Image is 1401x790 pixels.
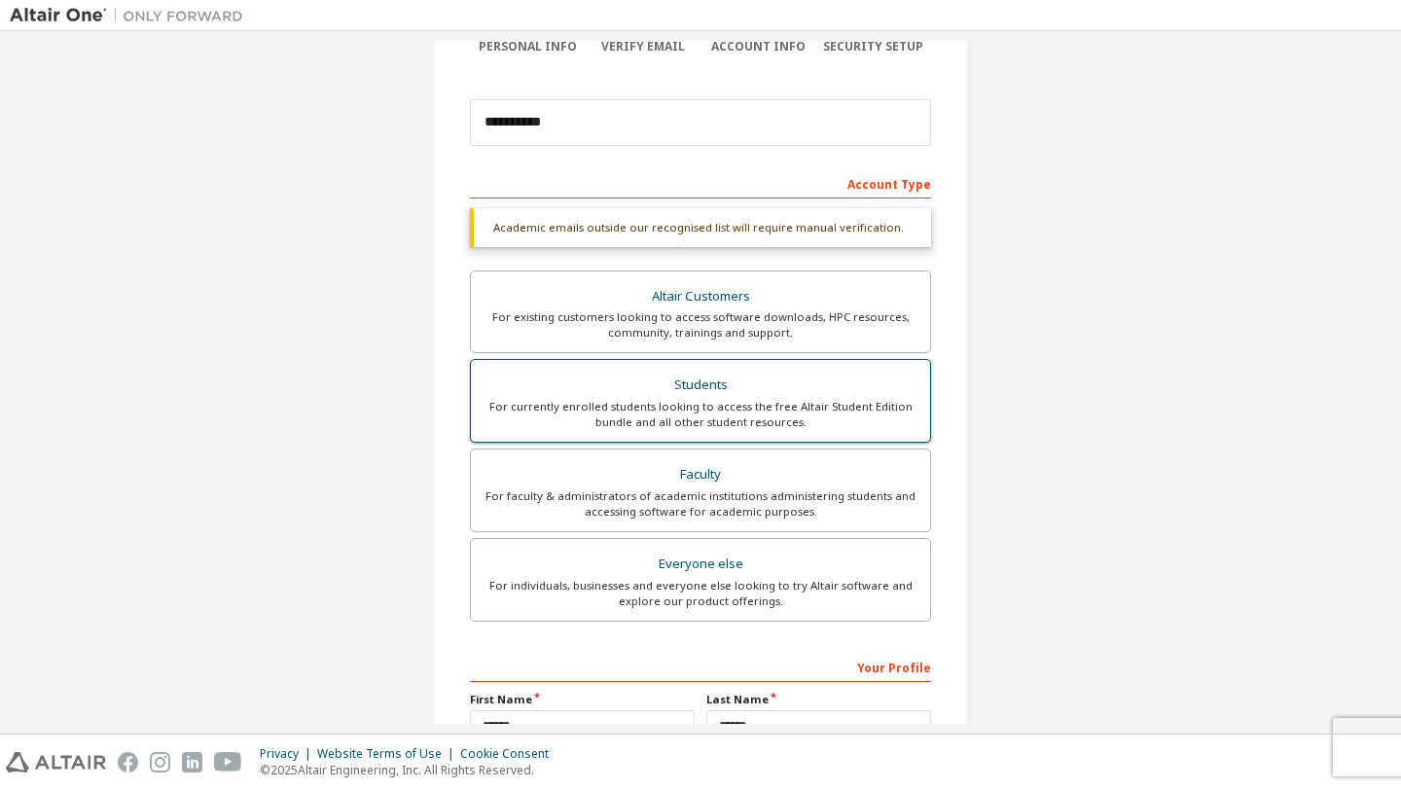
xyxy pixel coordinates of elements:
img: facebook.svg [118,752,138,772]
div: Students [483,372,918,399]
img: Altair One [10,6,253,25]
div: Security Setup [816,39,932,54]
div: For individuals, businesses and everyone else looking to try Altair software and explore our prod... [483,578,918,609]
div: Cookie Consent [460,746,560,762]
label: Last Name [706,692,931,707]
div: Website Terms of Use [317,746,460,762]
div: For faculty & administrators of academic institutions administering students and accessing softwa... [483,488,918,520]
div: Everyone else [483,551,918,578]
div: Account Info [700,39,816,54]
img: youtube.svg [214,752,242,772]
div: Faculty [483,461,918,488]
div: For currently enrolled students looking to access the free Altair Student Edition bundle and all ... [483,399,918,430]
p: © 2025 Altair Engineering, Inc. All Rights Reserved. [260,762,560,778]
img: linkedin.svg [182,752,202,772]
div: Altair Customers [483,283,918,310]
div: Account Type [470,167,931,198]
img: altair_logo.svg [6,752,106,772]
img: instagram.svg [150,752,170,772]
label: First Name [470,692,695,707]
div: For existing customers looking to access software downloads, HPC resources, community, trainings ... [483,309,918,341]
div: Your Profile [470,651,931,682]
div: Verify Email [586,39,701,54]
div: Privacy [260,746,317,762]
div: Personal Info [470,39,586,54]
div: Academic emails outside our recognised list will require manual verification. [470,208,931,247]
